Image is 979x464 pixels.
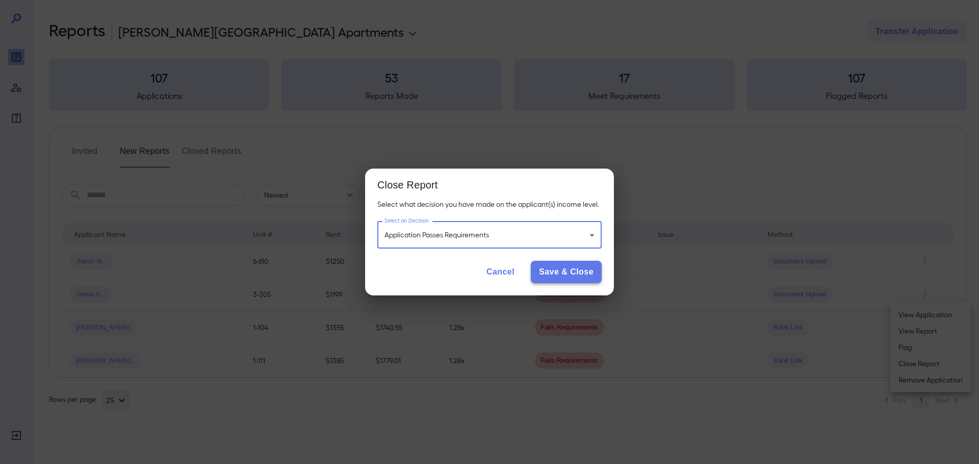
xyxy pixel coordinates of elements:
label: Select an Decision [384,217,429,225]
h2: Close Report [365,169,614,199]
button: Cancel [478,261,523,283]
p: Select what decision you have made on the applicant(s) income level. [377,199,602,209]
div: Application Passes Requirements [377,222,602,249]
button: Save & Close [531,261,602,283]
